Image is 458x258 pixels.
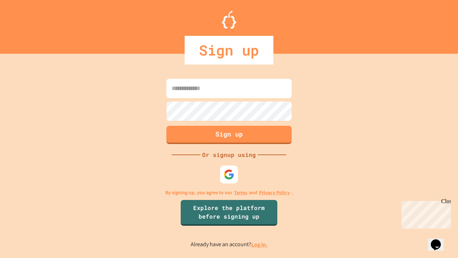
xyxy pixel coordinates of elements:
[185,36,273,64] div: Sign up
[224,169,234,180] img: google-icon.svg
[234,189,247,196] a: Terms
[181,200,277,226] a: Explore the platform before signing up
[200,150,258,159] div: Or signup using
[165,189,293,196] p: By signing up, you agree to our and .
[222,11,236,29] img: Logo.svg
[259,189,290,196] a: Privacy Policy
[166,126,292,144] button: Sign up
[251,241,268,248] a: Log in.
[191,240,268,249] p: Already have an account?
[428,229,451,251] iframe: chat widget
[3,3,49,46] div: Chat with us now!Close
[399,198,451,229] iframe: chat widget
